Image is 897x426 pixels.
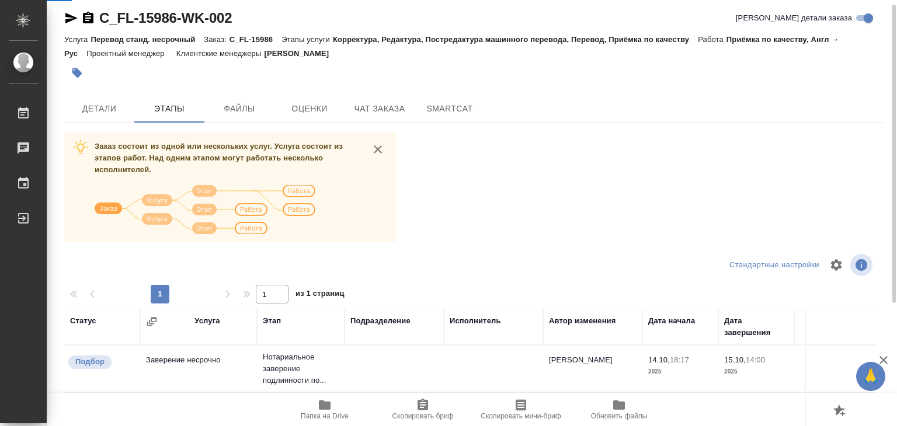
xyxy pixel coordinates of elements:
p: 18:17 [670,355,689,364]
span: 🙏 [861,364,881,389]
p: Работа [698,35,726,44]
button: 🙏 [856,362,885,391]
div: Этап [263,315,281,327]
button: Скопировать ссылку [81,11,95,25]
button: Сгруппировать [146,316,158,327]
button: Добавить тэг [64,60,90,86]
div: Дата завершения [724,315,788,338]
p: док. [800,366,864,378]
p: Нотариальное заверение подлинности по... [263,351,339,386]
p: 14.10, [648,355,670,364]
button: Скопировать бриф [374,393,472,426]
p: C_FL-15986 [230,35,281,44]
p: 2025 [648,366,712,378]
span: [PERSON_NAME] детали заказа [736,12,852,24]
p: Подбор [75,356,105,368]
td: [PERSON_NAME] [543,348,642,389]
p: Клиентские менеджеры [176,49,265,58]
div: Дата начала [648,315,695,327]
button: Обновить файлы [570,393,668,426]
span: Обновить файлы [591,412,648,420]
div: split button [726,256,822,274]
button: Скопировать мини-бриф [472,393,570,426]
p: Услуга [64,35,91,44]
span: Настроить таблицу [822,251,850,279]
div: Статус [70,315,96,327]
span: Скопировать бриф [392,412,453,420]
span: Чат заказа [352,102,408,116]
span: Заказ состоит из одной или нескольких услуг. Услуга состоит из этапов работ. Над одним этапом мог... [95,142,343,174]
div: Подразделение [350,315,411,327]
div: Исполнитель [450,315,501,327]
a: C_FL-15986-WK-002 [99,10,232,26]
span: Скопировать мини-бриф [481,412,561,420]
p: Корректура, Редактура, Постредактура машинного перевода, Перевод, Приёмка по качеству [333,35,698,44]
span: Детали [71,102,127,116]
p: [PERSON_NAME] [264,49,338,58]
span: из 1 страниц [295,287,345,303]
p: Этапы услуги [281,35,333,44]
span: Оценки [281,102,338,116]
td: Заверение несрочно [140,348,257,389]
span: Посмотреть информацию [850,254,875,276]
span: SmartCat [422,102,478,116]
div: Услуга [194,315,220,327]
button: Папка на Drive [276,393,374,426]
p: Проектный менеджер [86,49,167,58]
button: close [369,141,387,158]
button: Скопировать ссылку для ЯМессенджера [64,11,78,25]
p: 0 [800,354,864,366]
p: Заказ: [204,35,229,44]
span: Этапы [141,102,197,116]
div: Автор изменения [549,315,616,327]
p: 14:00 [746,355,765,364]
p: 2025 [724,366,788,378]
button: Добавить оценку [830,401,850,421]
p: Перевод станд. несрочный [91,35,204,44]
span: Папка на Drive [301,412,349,420]
p: 15.10, [724,355,746,364]
span: Файлы [211,102,267,116]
